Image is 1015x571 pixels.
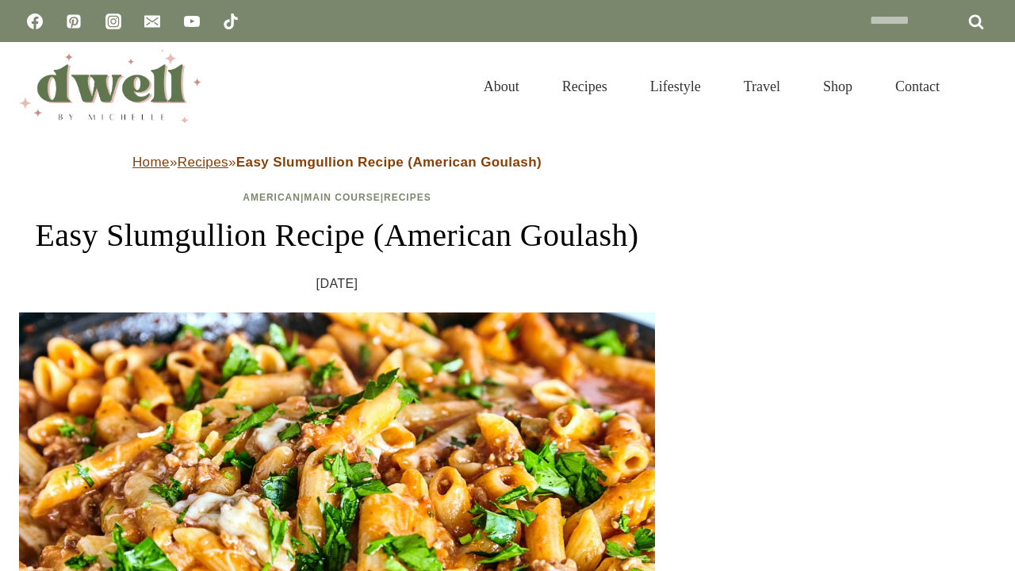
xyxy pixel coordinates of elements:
span: » » [132,155,542,170]
strong: Easy Slumgullion Recipe (American Goulash) [236,155,542,170]
a: Pinterest [58,6,90,37]
a: American [243,192,301,203]
a: Instagram [98,6,129,37]
a: Travel [722,59,802,114]
a: Main Course [304,192,380,203]
a: Contact [874,59,961,114]
a: Email [136,6,168,37]
a: Facebook [19,6,51,37]
a: Lifestyle [629,59,722,114]
button: View Search Form [969,73,996,100]
a: Shop [802,59,874,114]
nav: Primary Navigation [462,59,961,114]
span: | | [243,192,431,203]
a: Recipes [541,59,629,114]
a: YouTube [176,6,208,37]
h1: Easy Slumgullion Recipe (American Goulash) [19,212,655,259]
a: Recipes [178,155,228,170]
a: Home [132,155,170,170]
img: DWELL by michelle [19,50,201,123]
time: [DATE] [316,272,358,296]
a: About [462,59,541,114]
a: Recipes [384,192,431,203]
a: TikTok [215,6,247,37]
